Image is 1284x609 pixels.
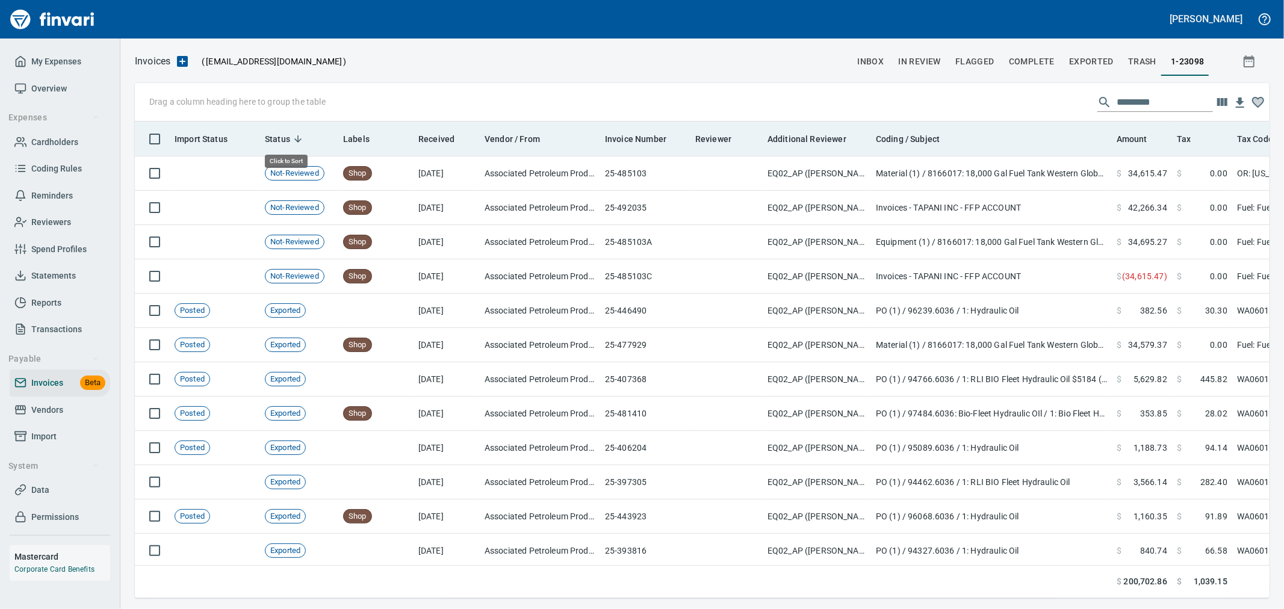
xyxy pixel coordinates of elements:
td: PO (1) / 94327.6036 / 1: Hydraulic Oil [871,534,1112,568]
span: 282.40 [1200,476,1227,488]
td: Associated Petroleum Products Inc (APP) (1-23098) [480,362,600,397]
a: Cardholders [10,129,110,156]
td: [DATE] [414,328,480,362]
td: 25-397305 [600,465,690,499]
td: EQ02_AP ([PERSON_NAME], [PERSON_NAME], [PERSON_NAME], [PERSON_NAME]) [763,534,871,568]
span: $ [1177,167,1182,179]
td: 25-485103C [600,259,690,294]
span: $ [1117,339,1121,351]
span: Posted [175,511,209,522]
button: Download table [1231,94,1249,112]
span: Shop [344,511,371,522]
a: Overview [10,75,110,102]
span: $ [1177,510,1182,522]
span: Shop [344,202,371,214]
span: Invoice Number [605,132,682,146]
a: Reviewers [10,209,110,236]
span: Beta [80,376,105,390]
span: 1,188.73 [1134,442,1167,454]
span: Complete [1009,54,1055,69]
span: Payable [8,351,99,366]
button: Payable [4,348,104,370]
td: EQ02_AP ([PERSON_NAME], [PERSON_NAME], [PERSON_NAME], [PERSON_NAME]) [763,499,871,534]
td: 25-406204 [600,431,690,465]
td: Material (1) / 8166017: 18,000 Gal Fuel Tank Western Global - Tualatin / 8530: On Road Diesel / 9500 [871,156,1112,191]
span: Shop [344,168,371,179]
a: InvoicesBeta [10,369,110,397]
a: Transactions [10,316,110,343]
span: 0.00 [1210,339,1227,351]
span: 382.56 [1140,304,1167,317]
span: 0.00 [1210,236,1227,248]
span: 91.89 [1205,510,1227,522]
span: Shop [344,408,371,419]
span: 30.30 [1205,304,1227,317]
span: $ [1117,442,1121,454]
span: Exported [265,408,305,419]
td: Associated Petroleum Products Inc (APP) (1-23098) [480,156,600,191]
td: Associated Petroleum Products Inc (APP) (1-23098) [480,225,600,259]
td: Associated Petroleum Products Inc (APP) (1-23098) [480,431,600,465]
span: Vendors [31,403,63,418]
span: [EMAIL_ADDRESS][DOMAIN_NAME] [205,55,343,67]
span: Exported [265,374,305,385]
span: Cardholders [31,135,78,150]
span: Coding Rules [31,161,82,176]
span: 1,039.15 [1194,575,1227,588]
button: Column choices favorited. Click to reset to default [1249,93,1267,111]
span: Import Status [175,132,228,146]
span: ( 34,615.47 ) [1122,270,1167,282]
span: Transactions [31,322,82,337]
td: [DATE] [414,362,480,397]
span: Posted [175,305,209,317]
td: 25-407368 [600,362,690,397]
span: Posted [175,339,209,351]
span: Status [265,132,306,146]
span: Spend Profiles [31,242,87,257]
a: Spend Profiles [10,236,110,263]
a: Permissions [10,504,110,531]
span: $ [1117,304,1121,317]
button: [PERSON_NAME] [1167,10,1245,28]
span: $ [1177,236,1182,248]
span: $ [1117,202,1121,214]
td: EQ02_AP ([PERSON_NAME], [PERSON_NAME], [PERSON_NAME], [PERSON_NAME]) [763,362,871,397]
span: trash [1128,54,1156,69]
a: Import [10,423,110,450]
td: 25-443923 [600,499,690,534]
td: Associated Petroleum Products Inc (APP) (1-23098) [480,328,600,362]
button: System [4,455,104,477]
span: Labels [343,132,385,146]
span: Additional Reviewer [768,132,846,146]
span: Invoices [31,376,63,391]
span: Shop [344,271,371,282]
td: [DATE] [414,259,480,294]
td: Material (1) / 8166017: 18,000 Gal Fuel Tank Western Global - Tualatin / 8530: On Road Diesel / 9500 [871,328,1112,362]
td: Associated Petroleum Products Inc (APP) (1-23098) [480,191,600,225]
button: Choose columns to display [1213,93,1231,111]
td: EQ02_AP ([PERSON_NAME], [PERSON_NAME], [PERSON_NAME], [PERSON_NAME]) [763,431,871,465]
td: PO (1) / 97484.6036: Bio-Fleet Hydraulic OIl / 1: Bio Fleet Hydraulic Oil [871,397,1112,431]
span: Reports [31,295,61,311]
h6: Mastercard [14,550,110,563]
span: Tax Code [1237,132,1273,146]
span: Exported [265,305,305,317]
span: My Expenses [31,54,81,69]
span: 1,160.35 [1134,510,1167,522]
td: [DATE] [414,534,480,568]
span: 3,566.14 [1134,476,1167,488]
td: 25-481410 [600,397,690,431]
span: Posted [175,442,209,454]
span: $ [1117,270,1121,282]
span: Coding / Subject [876,132,940,146]
span: 0.00 [1210,270,1227,282]
span: Import [31,429,57,444]
span: Amount [1117,132,1163,146]
td: Associated Petroleum Products Inc (APP) (1-23098) [480,397,600,431]
a: Corporate Card Benefits [14,565,95,573]
span: 34,579.37 [1129,339,1167,351]
span: $ [1117,167,1121,179]
span: Amount [1117,132,1147,146]
span: Reviewers [31,215,71,230]
td: Associated Petroleum Products Inc (APP) (1-23098) [480,259,600,294]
